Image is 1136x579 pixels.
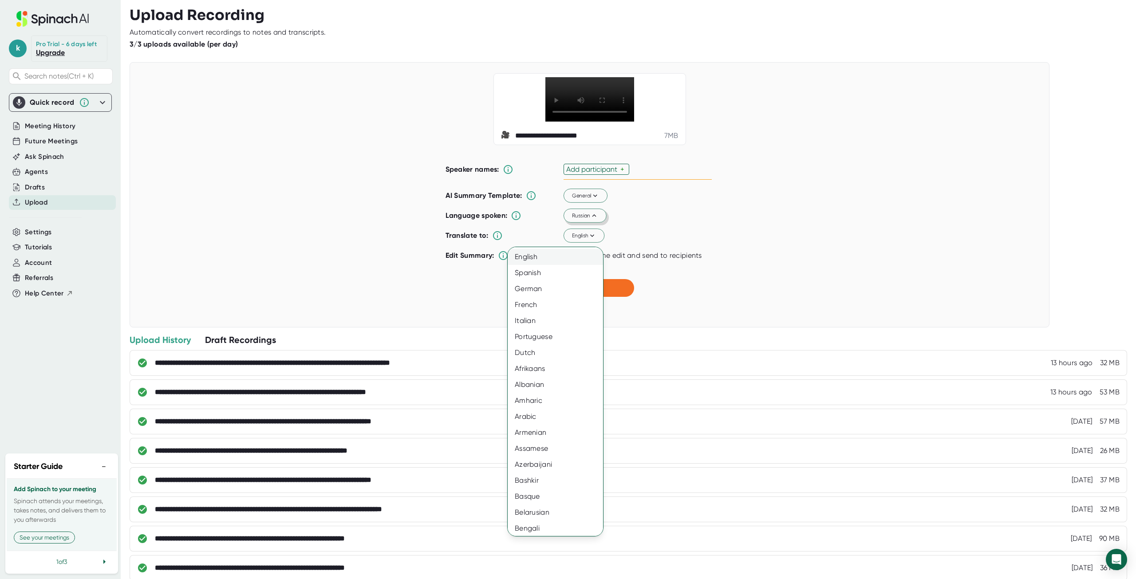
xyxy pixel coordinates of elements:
[508,345,610,361] div: Dutch
[508,393,610,409] div: Amharic
[508,457,610,473] div: Azerbaijani
[508,473,610,488] div: Bashkir
[508,488,610,504] div: Basque
[508,297,610,313] div: French
[508,520,610,536] div: Bengali
[508,281,610,297] div: German
[508,409,610,425] div: Arabic
[508,361,610,377] div: Afrikaans
[508,329,610,345] div: Portuguese
[508,265,610,281] div: Spanish
[508,249,610,265] div: English
[508,504,610,520] div: Belarusian
[508,377,610,393] div: Albanian
[1106,549,1127,570] div: Open Intercom Messenger
[508,425,610,441] div: Armenian
[508,441,610,457] div: Assamese
[508,313,610,329] div: Italian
